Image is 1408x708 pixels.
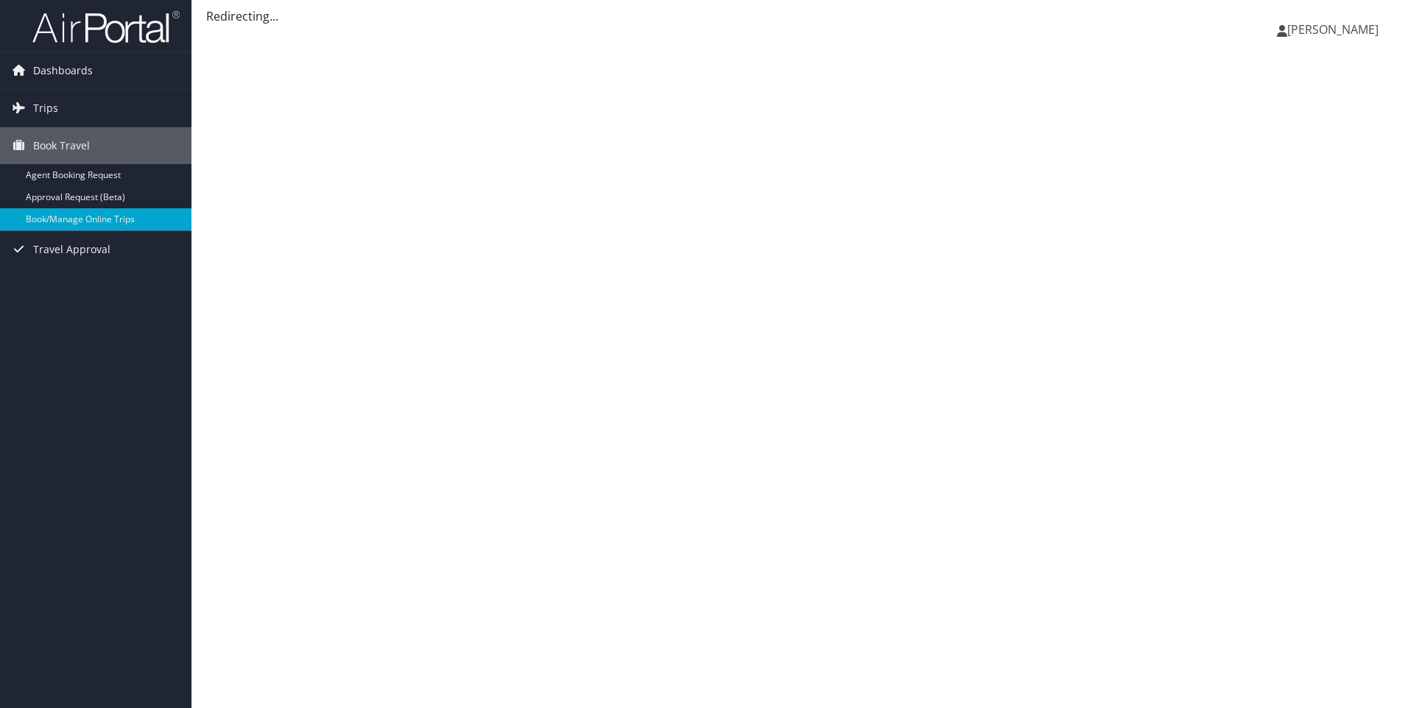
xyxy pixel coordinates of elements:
[1277,7,1393,52] a: [PERSON_NAME]
[206,7,1393,25] div: Redirecting...
[33,231,110,268] span: Travel Approval
[1287,21,1379,38] span: [PERSON_NAME]
[32,10,180,44] img: airportal-logo.png
[33,52,93,89] span: Dashboards
[33,127,90,164] span: Book Travel
[33,90,58,127] span: Trips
